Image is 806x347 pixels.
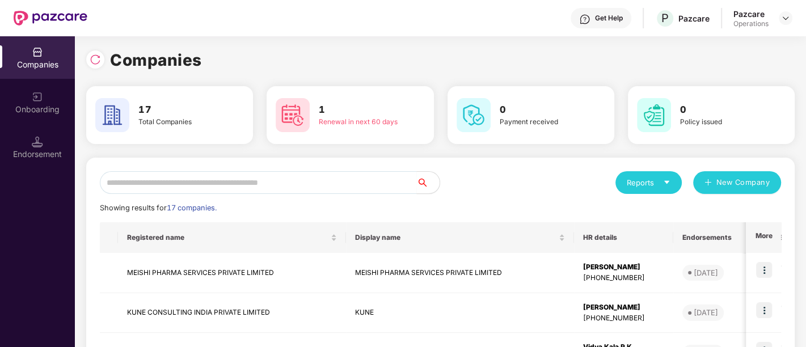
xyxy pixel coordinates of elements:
[100,204,217,212] span: Showing results for
[346,222,574,253] th: Display name
[346,293,574,333] td: KUNE
[682,233,747,242] span: Endorsements
[319,103,402,117] h3: 1
[756,262,772,278] img: icon
[678,13,710,24] div: Pazcare
[637,98,671,132] img: svg+xml;base64,PHN2ZyB4bWxucz0iaHR0cDovL3d3dy53My5vcmcvMjAwMC9zdmciIHdpZHRoPSI2MCIgaGVpZ2h0PSI2MC...
[167,204,217,212] span: 17 companies.
[746,222,781,253] th: More
[32,91,43,103] img: svg+xml;base64,PHN2ZyB3aWR0aD0iMjAiIGhlaWdodD0iMjAiIHZpZXdCb3g9IjAgMCAyMCAyMCIgZmlsbD0ibm9uZSIgeG...
[416,171,440,194] button: search
[500,117,583,128] div: Payment received
[694,307,718,318] div: [DATE]
[680,103,763,117] h3: 0
[756,302,772,318] img: icon
[694,267,718,278] div: [DATE]
[693,171,781,194] button: plusNew Company
[14,11,87,26] img: New Pazcare Logo
[583,313,664,324] div: [PHONE_NUMBER]
[32,46,43,58] img: svg+xml;base64,PHN2ZyBpZD0iQ29tcGFuaWVzIiB4bWxucz0iaHR0cDovL3d3dy53My5vcmcvMjAwMC9zdmciIHdpZHRoPS...
[583,273,664,283] div: [PHONE_NUMBER]
[716,177,770,188] span: New Company
[118,222,346,253] th: Registered name
[663,179,670,186] span: caret-down
[118,253,346,293] td: MEISHI PHARMA SERVICES PRIVATE LIMITED
[627,177,670,188] div: Reports
[574,222,673,253] th: HR details
[733,9,769,19] div: Pazcare
[661,11,669,25] span: P
[138,103,221,117] h3: 17
[680,117,763,128] div: Policy issued
[355,233,556,242] span: Display name
[416,178,440,187] span: search
[733,19,769,28] div: Operations
[118,293,346,333] td: KUNE CONSULTING INDIA PRIVATE LIMITED
[95,98,129,132] img: svg+xml;base64,PHN2ZyB4bWxucz0iaHR0cDovL3d3dy53My5vcmcvMjAwMC9zdmciIHdpZHRoPSI2MCIgaGVpZ2h0PSI2MC...
[500,103,583,117] h3: 0
[319,117,402,128] div: Renewal in next 60 days
[110,48,202,73] h1: Companies
[346,253,574,293] td: MEISHI PHARMA SERVICES PRIVATE LIMITED
[583,262,664,273] div: [PERSON_NAME]
[127,233,328,242] span: Registered name
[704,179,712,188] span: plus
[579,14,590,25] img: svg+xml;base64,PHN2ZyBpZD0iSGVscC0zMngzMiIgeG1sbnM9Imh0dHA6Ly93d3cudzMub3JnLzIwMDAvc3ZnIiB3aWR0aD...
[781,14,790,23] img: svg+xml;base64,PHN2ZyBpZD0iRHJvcGRvd24tMzJ4MzIiIHhtbG5zPSJodHRwOi8vd3d3LnczLm9yZy8yMDAwL3N2ZyIgd2...
[583,302,664,313] div: [PERSON_NAME]
[276,98,310,132] img: svg+xml;base64,PHN2ZyB4bWxucz0iaHR0cDovL3d3dy53My5vcmcvMjAwMC9zdmciIHdpZHRoPSI2MCIgaGVpZ2h0PSI2MC...
[138,117,221,128] div: Total Companies
[457,98,491,132] img: svg+xml;base64,PHN2ZyB4bWxucz0iaHR0cDovL3d3dy53My5vcmcvMjAwMC9zdmciIHdpZHRoPSI2MCIgaGVpZ2h0PSI2MC...
[90,54,101,65] img: svg+xml;base64,PHN2ZyBpZD0iUmVsb2FkLTMyeDMyIiB4bWxucz0iaHR0cDovL3d3dy53My5vcmcvMjAwMC9zdmciIHdpZH...
[595,14,623,23] div: Get Help
[32,136,43,147] img: svg+xml;base64,PHN2ZyB3aWR0aD0iMTQuNSIgaGVpZ2h0PSIxNC41IiB2aWV3Qm94PSIwIDAgMTYgMTYiIGZpbGw9Im5vbm...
